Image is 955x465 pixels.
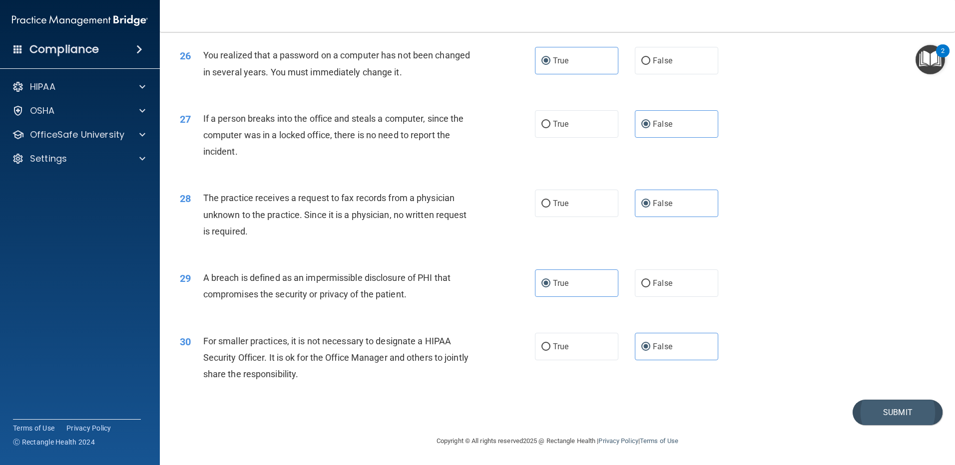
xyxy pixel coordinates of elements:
[203,272,451,299] span: A breach is defined as an impermissible disclosure of PHI that compromises the security or privac...
[203,50,470,77] span: You realized that a password on a computer has not been changed in several years. You must immedi...
[916,45,945,74] button: Open Resource Center, 2 new notifications
[180,50,191,62] span: 26
[13,423,54,433] a: Terms of Use
[640,437,678,445] a: Terms of Use
[30,153,67,165] p: Settings
[653,278,672,288] span: False
[29,42,99,56] h4: Compliance
[12,153,145,165] a: Settings
[641,280,650,287] input: False
[30,129,124,141] p: OfficeSafe University
[12,81,145,93] a: HIPAA
[541,280,550,287] input: True
[598,437,638,445] a: Privacy Policy
[180,193,191,205] span: 28
[553,56,568,65] span: True
[541,343,550,351] input: True
[180,272,191,284] span: 29
[203,193,467,236] span: The practice receives a request to fax records from a physician unknown to the practice. Since it...
[541,200,550,208] input: True
[553,278,568,288] span: True
[941,51,945,64] div: 2
[30,81,55,93] p: HIPAA
[12,10,148,30] img: PMB logo
[541,121,550,128] input: True
[653,342,672,351] span: False
[641,121,650,128] input: False
[553,199,568,208] span: True
[30,105,55,117] p: OSHA
[653,199,672,208] span: False
[203,113,464,157] span: If a person breaks into the office and steals a computer, since the computer was in a locked offi...
[13,437,95,447] span: Ⓒ Rectangle Health 2024
[375,425,740,457] div: Copyright © All rights reserved 2025 @ Rectangle Health | |
[653,119,672,129] span: False
[641,200,650,208] input: False
[12,105,145,117] a: OSHA
[203,336,469,379] span: For smaller practices, it is not necessary to designate a HIPAA Security Officer. It is ok for th...
[853,400,943,425] button: Submit
[641,343,650,351] input: False
[653,56,672,65] span: False
[180,336,191,348] span: 30
[12,129,145,141] a: OfficeSafe University
[180,113,191,125] span: 27
[641,57,650,65] input: False
[553,119,568,129] span: True
[553,342,568,351] span: True
[66,423,111,433] a: Privacy Policy
[541,57,550,65] input: True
